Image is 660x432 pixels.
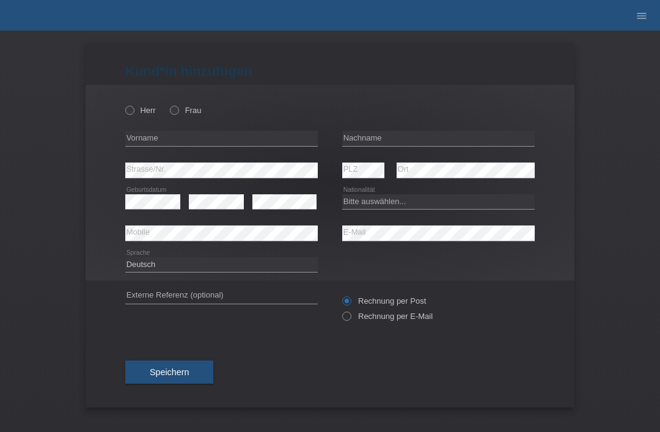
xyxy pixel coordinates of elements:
span: Speichern [150,367,189,377]
h1: Kund*in hinzufügen [125,64,535,79]
i: menu [636,10,648,22]
button: Speichern [125,361,213,384]
a: menu [629,12,654,19]
label: Rechnung per E-Mail [342,312,433,321]
label: Rechnung per Post [342,296,426,306]
label: Herr [125,106,156,115]
input: Rechnung per Post [342,296,350,312]
label: Frau [170,106,201,115]
input: Rechnung per E-Mail [342,312,350,327]
input: Herr [125,106,133,114]
input: Frau [170,106,178,114]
